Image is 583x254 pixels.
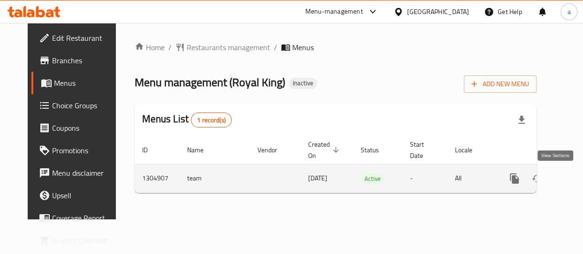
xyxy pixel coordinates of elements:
[52,55,118,66] span: Branches
[52,167,118,179] span: Menu disclaimer
[31,72,125,94] a: Menus
[52,32,118,44] span: Edit Restaurant
[567,7,570,17] span: a
[361,173,385,184] div: Active
[455,144,485,156] span: Locale
[292,42,314,53] span: Menus
[289,79,317,87] span: Inactive
[135,42,537,53] nav: breadcrumb
[31,27,125,49] a: Edit Restaurant
[191,116,231,125] span: 1 record(s)
[135,72,285,93] span: Menu management ( Royal King )
[31,162,125,184] a: Menu disclaimer
[361,144,391,156] span: Status
[31,184,125,207] a: Upsell
[503,167,526,190] button: more
[168,42,172,53] li: /
[52,212,118,224] span: Coverage Report
[52,190,118,201] span: Upsell
[257,144,289,156] span: Vendor
[447,164,496,193] td: All
[308,139,342,161] span: Created On
[142,112,232,127] h2: Menus List
[180,164,250,193] td: team
[510,109,533,131] div: Export file
[274,42,277,53] li: /
[142,144,160,156] span: ID
[191,112,232,127] div: Total records count
[52,100,118,111] span: Choice Groups
[305,6,363,17] div: Menu-management
[402,164,447,193] td: -
[308,172,327,184] span: [DATE]
[187,144,216,156] span: Name
[31,207,125,229] a: Coverage Report
[289,78,317,89] div: Inactive
[464,75,537,93] button: Add New Menu
[54,77,118,89] span: Menus
[31,229,125,252] a: Grocery Checklist
[52,235,118,246] span: Grocery Checklist
[52,122,118,134] span: Coupons
[175,42,270,53] a: Restaurants management
[31,94,125,117] a: Choice Groups
[526,167,548,190] button: Change Status
[410,139,436,161] span: Start Date
[407,7,469,17] div: [GEOGRAPHIC_DATA]
[135,42,165,53] a: Home
[187,42,270,53] span: Restaurants management
[31,117,125,139] a: Coupons
[361,173,385,184] span: Active
[31,49,125,72] a: Branches
[31,139,125,162] a: Promotions
[52,145,118,156] span: Promotions
[135,164,180,193] td: 1304907
[471,78,529,90] span: Add New Menu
